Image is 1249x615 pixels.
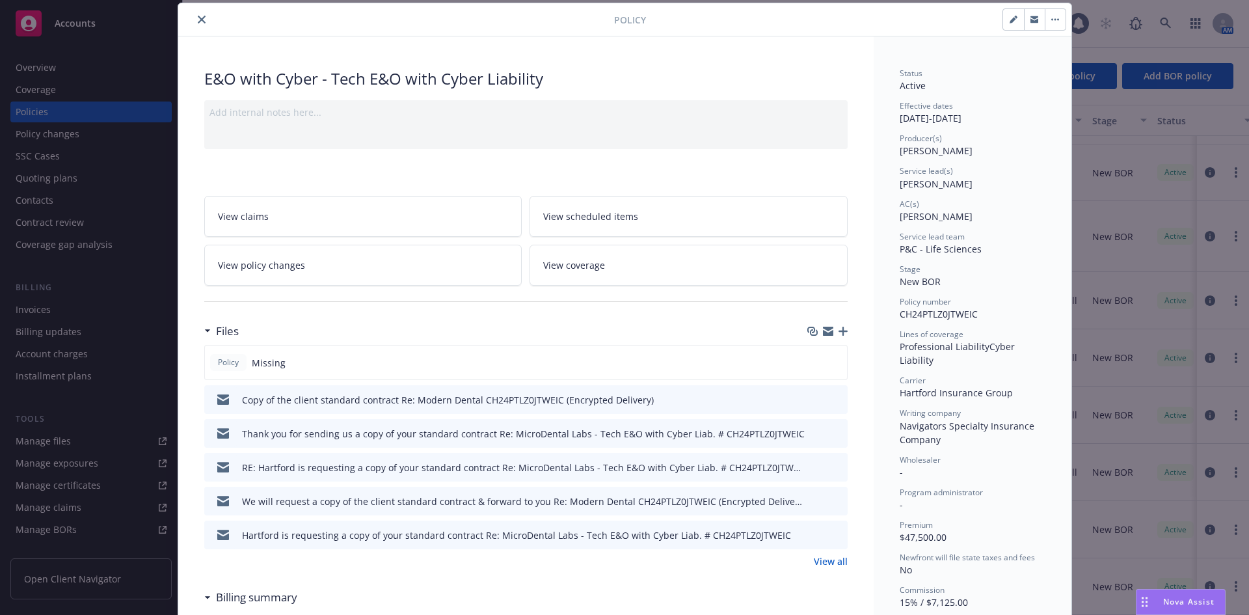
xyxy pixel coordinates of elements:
[242,393,654,407] div: Copy of the client standard contract Re: Modern Dental CH24PTLZ0JTWEIC (Encrypted Delivery)
[543,210,638,223] span: View scheduled items
[218,210,269,223] span: View claims
[900,584,945,595] span: Commission
[900,296,951,307] span: Policy number
[252,356,286,370] span: Missing
[900,375,926,386] span: Carrier
[900,407,961,418] span: Writing company
[242,495,805,508] div: We will request a copy of the client standard contract & forward to you Re: Modern Dental CH24PTL...
[900,340,1017,366] span: Cyber Liability
[216,323,239,340] h3: Files
[194,12,209,27] button: close
[810,528,820,542] button: download file
[831,495,842,508] button: preview file
[1163,596,1215,607] span: Nova Assist
[900,68,922,79] span: Status
[900,519,933,530] span: Premium
[530,196,848,237] a: View scheduled items
[900,499,903,511] span: -
[900,487,983,498] span: Program administrator
[831,461,842,474] button: preview file
[900,198,919,210] span: AC(s)
[900,144,973,157] span: [PERSON_NAME]
[900,552,1035,563] span: Newfront will file state taxes and fees
[900,387,1013,399] span: Hartford Insurance Group
[900,165,953,176] span: Service lead(s)
[900,79,926,92] span: Active
[900,531,947,543] span: $47,500.00
[216,589,297,606] h3: Billing summary
[810,427,820,441] button: download file
[900,564,912,576] span: No
[900,100,953,111] span: Effective dates
[204,323,239,340] div: Files
[831,528,842,542] button: preview file
[900,210,973,223] span: [PERSON_NAME]
[209,105,842,119] div: Add internal notes here...
[204,196,522,237] a: View claims
[204,589,297,606] div: Billing summary
[900,340,989,353] span: Professional Liability
[1136,590,1153,614] div: Drag to move
[218,258,305,272] span: View policy changes
[900,231,965,242] span: Service lead team
[900,133,942,144] span: Producer(s)
[530,245,848,286] a: View coverage
[900,596,968,608] span: 15% / $7,125.00
[814,554,848,568] a: View all
[204,68,848,90] div: E&O with Cyber - Tech E&O with Cyber Liability
[810,393,820,407] button: download file
[831,427,842,441] button: preview file
[242,461,805,474] div: RE: Hartford is requesting a copy of your standard contract Re: MicroDental Labs - Tech E&O with ...
[215,357,241,368] span: Policy
[900,264,920,275] span: Stage
[900,275,941,288] span: New BOR
[900,243,982,255] span: P&C - Life Sciences
[543,258,605,272] span: View coverage
[900,100,1045,125] div: [DATE] - [DATE]
[1136,589,1226,615] button: Nova Assist
[810,495,820,508] button: download file
[900,178,973,190] span: [PERSON_NAME]
[900,329,963,340] span: Lines of coverage
[900,466,903,478] span: -
[614,13,646,27] span: Policy
[900,308,978,320] span: CH24PTLZ0JTWEIC
[242,427,805,441] div: Thank you for sending us a copy of your standard contract Re: MicroDental Labs - Tech E&O with Cy...
[900,420,1037,446] span: Navigators Specialty Insurance Company
[900,454,941,465] span: Wholesaler
[831,393,842,407] button: preview file
[204,245,522,286] a: View policy changes
[242,528,791,542] div: Hartford is requesting a copy of your standard contract Re: MicroDental Labs - Tech E&O with Cybe...
[810,461,820,474] button: download file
